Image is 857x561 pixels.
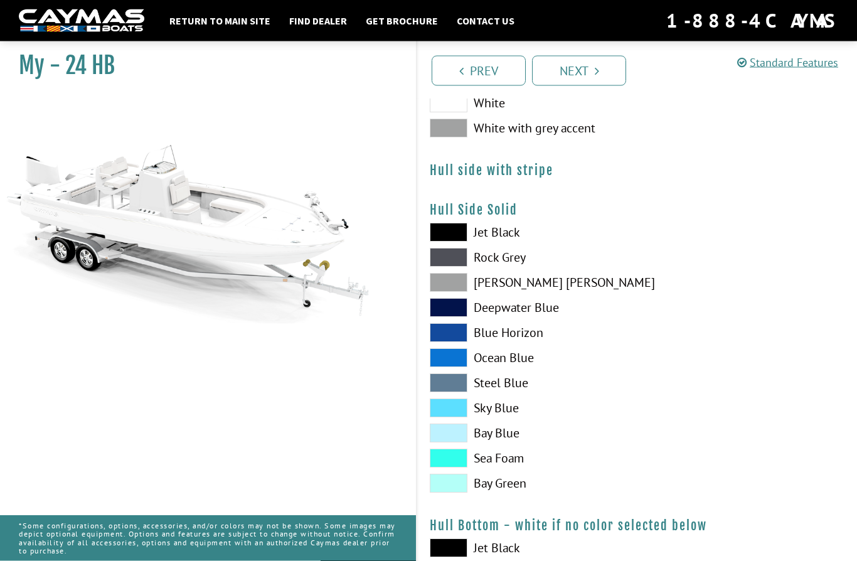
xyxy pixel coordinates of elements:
a: Contact Us [450,13,521,29]
label: Rock Grey [430,248,625,267]
h4: Hull Side Solid [430,203,844,218]
ul: Pagination [428,54,857,86]
a: Get Brochure [359,13,444,29]
a: Standard Features [737,55,838,70]
a: Find Dealer [283,13,353,29]
h1: My - 24 HB [19,51,385,80]
div: 1-888-4CAYMAS [666,7,838,35]
label: White [430,94,625,113]
a: Prev [432,56,526,86]
label: Bay Blue [430,424,625,443]
label: Sky Blue [430,399,625,418]
a: Return to main site [163,13,277,29]
label: Jet Black [430,539,625,558]
label: Steel Blue [430,374,625,393]
label: [PERSON_NAME] [PERSON_NAME] [430,274,625,292]
label: Sea Foam [430,449,625,468]
label: White with grey accent [430,119,625,138]
label: Deepwater Blue [430,299,625,318]
label: Bay Green [430,474,625,493]
h4: Hull side with stripe [430,163,844,179]
a: Next [532,56,626,86]
label: Ocean Blue [430,349,625,368]
h4: Hull Bottom - white if no color selected below [430,518,844,534]
img: white-logo-c9c8dbefe5ff5ceceb0f0178aa75bf4bb51f6bca0971e226c86eb53dfe498488.png [19,9,144,33]
label: Jet Black [430,223,625,242]
p: *Some configurations, options, accessories, and/or colors may not be shown. Some images may depic... [19,515,397,561]
label: Blue Horizon [430,324,625,343]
